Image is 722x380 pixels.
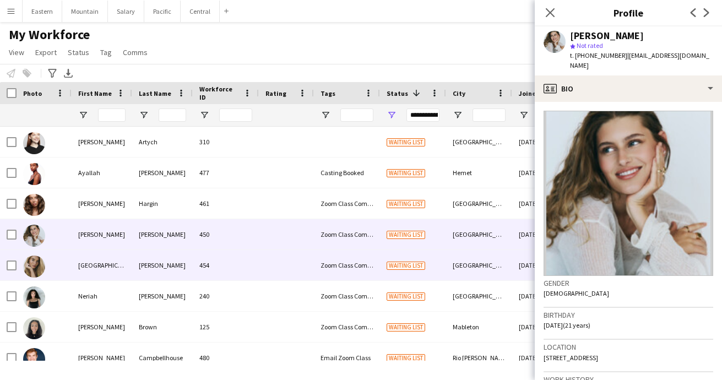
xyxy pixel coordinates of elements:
[139,89,171,97] span: Last Name
[387,110,397,120] button: Open Filter Menu
[321,89,335,97] span: Tags
[31,45,61,59] a: Export
[314,158,380,188] div: Casting Booked
[139,110,149,120] button: Open Filter Menu
[512,281,578,311] div: [DATE]
[314,219,380,249] div: Zoom Class Completed
[387,138,425,146] span: Waiting list
[512,158,578,188] div: [DATE]
[96,45,116,59] a: Tag
[132,250,193,280] div: [PERSON_NAME]
[219,108,252,122] input: Workforce ID Filter Input
[544,354,598,362] span: [STREET_ADDRESS]
[314,250,380,280] div: Zoom Class Completed
[193,188,259,219] div: 461
[314,188,380,219] div: Zoom Class Completed
[72,127,132,157] div: [PERSON_NAME]
[512,127,578,157] div: [DATE]
[23,132,45,154] img: Agnes Artych
[473,108,506,122] input: City Filter Input
[63,45,94,59] a: Status
[512,250,578,280] div: [DATE]
[132,312,193,342] div: Brown
[23,348,45,370] img: Ryan Campbellhouse
[446,343,512,373] div: Rio [PERSON_NAME]
[23,286,45,308] img: Neriah Carson
[321,110,330,120] button: Open Filter Menu
[68,47,89,57] span: Status
[544,310,713,320] h3: Birthday
[512,343,578,373] div: [DATE]
[446,188,512,219] div: [GEOGRAPHIC_DATA]
[9,47,24,57] span: View
[446,158,512,188] div: Hemet
[144,1,181,22] button: Pacific
[570,31,644,41] div: [PERSON_NAME]
[72,312,132,342] div: [PERSON_NAME]
[23,194,45,216] img: Delaney Hargin
[544,342,713,352] h3: Location
[314,281,380,311] div: Zoom Class Completed
[23,89,42,97] span: Photo
[159,108,186,122] input: Last Name Filter Input
[387,200,425,208] span: Waiting list
[132,219,193,249] div: [PERSON_NAME]
[387,231,425,239] span: Waiting list
[535,75,722,102] div: Bio
[544,111,713,276] img: Crew avatar or photo
[132,281,193,311] div: [PERSON_NAME]
[387,89,408,97] span: Status
[446,312,512,342] div: Mableton
[23,317,45,339] img: Olivia Brown
[387,354,425,362] span: Waiting list
[35,47,57,57] span: Export
[446,250,512,280] div: [GEOGRAPHIC_DATA]
[387,169,425,177] span: Waiting list
[535,6,722,20] h3: Profile
[132,343,193,373] div: Campbellhouse
[72,188,132,219] div: [PERSON_NAME]
[519,89,540,97] span: Joined
[23,256,45,278] img: Madison Marotta
[387,262,425,270] span: Waiting list
[62,1,108,22] button: Mountain
[387,323,425,332] span: Waiting list
[544,278,713,288] h3: Gender
[314,312,380,342] div: Zoom Class Completed
[544,321,590,329] span: [DATE] (21 years)
[72,158,132,188] div: Ayallah
[132,158,193,188] div: [PERSON_NAME]
[570,51,627,59] span: t. [PHONE_NUMBER]
[199,110,209,120] button: Open Filter Menu
[193,219,259,249] div: 450
[193,250,259,280] div: 454
[453,110,463,120] button: Open Filter Menu
[100,47,112,57] span: Tag
[314,343,380,373] div: Email Zoom Class
[9,26,90,43] span: My Workforce
[519,110,529,120] button: Open Filter Menu
[512,219,578,249] div: [DATE]
[72,219,132,249] div: [PERSON_NAME]
[132,127,193,157] div: Artych
[199,85,239,101] span: Workforce ID
[72,343,132,373] div: [PERSON_NAME]
[193,158,259,188] div: 477
[265,89,286,97] span: Rating
[108,1,144,22] button: Salary
[123,47,148,57] span: Comms
[193,281,259,311] div: 240
[446,281,512,311] div: [GEOGRAPHIC_DATA]
[193,312,259,342] div: 125
[62,67,75,80] app-action-btn: Export XLSX
[446,127,512,157] div: [GEOGRAPHIC_DATA]
[570,51,709,69] span: | [EMAIL_ADDRESS][DOMAIN_NAME]
[132,188,193,219] div: Hargin
[193,127,259,157] div: 310
[340,108,373,122] input: Tags Filter Input
[98,108,126,122] input: First Name Filter Input
[577,41,603,50] span: Not rated
[387,292,425,301] span: Waiting list
[72,281,132,311] div: Neriah
[544,289,609,297] span: [DEMOGRAPHIC_DATA]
